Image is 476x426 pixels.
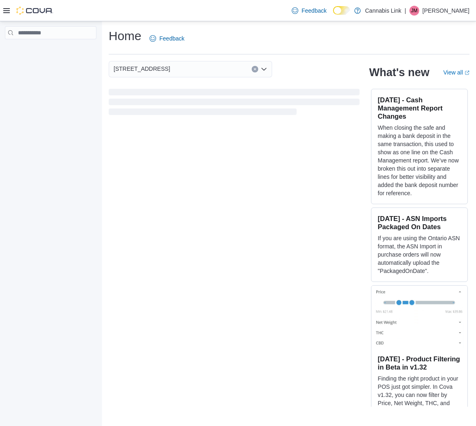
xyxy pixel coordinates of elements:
a: Feedback [146,30,188,47]
span: Feedback [159,34,184,43]
p: If you are using the Ontario ASN format, the ASN Import in purchase orders will now automatically... [378,234,461,275]
span: Feedback [302,7,326,15]
a: Feedback [288,2,330,19]
h2: What's new [369,66,429,79]
h1: Home [109,28,141,44]
p: When closing the safe and making a bank deposit in the same transaction, this used to show as one... [378,124,461,197]
p: | [404,6,406,16]
button: Open list of options [261,66,267,72]
h3: [DATE] - ASN Imports Packaged On Dates [378,214,461,231]
div: James Macfie [409,6,419,16]
a: View allExternal link [443,69,469,76]
span: [STREET_ADDRESS] [114,64,170,74]
nav: Complex example [5,41,96,61]
h3: [DATE] - Product Filtering in Beta in v1.32 [378,355,461,371]
input: Dark Mode [333,6,350,15]
span: JM [411,6,418,16]
p: [PERSON_NAME] [422,6,469,16]
button: Clear input [252,66,258,72]
p: Cannabis Link [365,6,401,16]
svg: External link [465,70,469,75]
h3: [DATE] - Cash Management Report Changes [378,96,461,120]
img: Cova [16,7,53,15]
span: Loading [109,90,360,117]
